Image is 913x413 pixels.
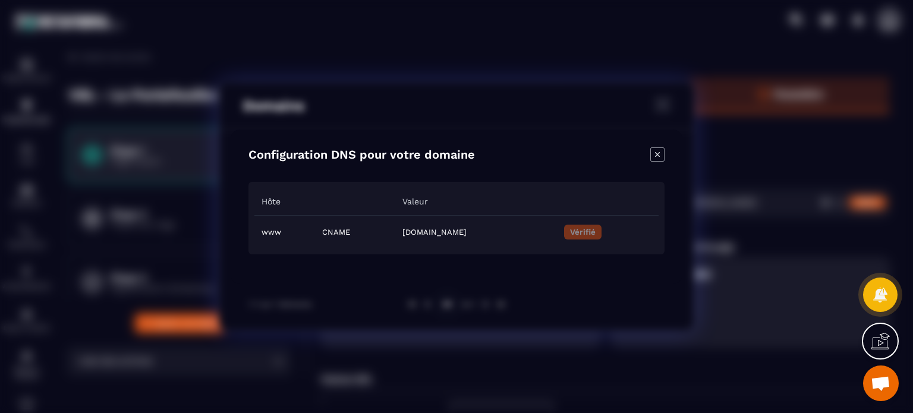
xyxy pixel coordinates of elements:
a: Ouvrir le chat [863,365,899,401]
td: www [254,215,315,248]
td: [DOMAIN_NAME] [395,215,558,248]
td: CNAME [315,215,395,248]
th: Valeur [395,188,558,216]
button: Vérifié [564,225,602,239]
h4: Configuration DNS pour votre domaine [248,147,475,164]
th: Hôte [254,188,315,216]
